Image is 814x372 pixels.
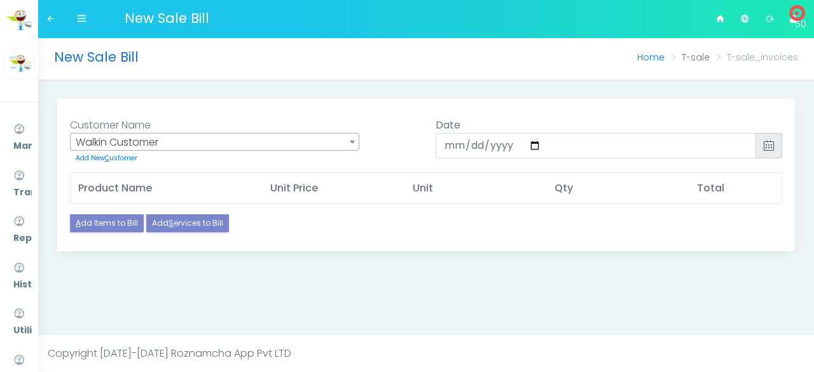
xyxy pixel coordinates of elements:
[54,48,353,67] h3: New Sale Bill
[70,133,359,151] span: Walkin Customer
[689,173,782,204] th: Total
[146,214,229,232] a: AddServices to Bill
[665,51,710,64] li: T-sale
[125,4,209,27] span: New Sale Bill
[70,118,151,132] lable: Customer Name
[76,217,81,228] u: A
[71,134,359,151] span: Walkin Customer
[263,173,405,204] th: Unit Price
[4,48,36,79] img: Logo
[436,118,460,133] label: Date
[795,11,799,15] span: 50
[169,217,174,228] u: S
[71,173,263,204] th: Product Name
[710,51,798,64] li: T-sale_invoices
[637,51,665,64] a: Home
[6,8,32,33] img: homepage
[70,214,144,232] a: Add Items to Bill
[547,173,689,204] th: Qty
[38,334,814,372] footer: Copyright [DATE]-[DATE] Roznamcha App Pvt LTD
[405,173,548,204] th: Unit
[105,153,109,163] u: C
[782,1,804,37] a: 50
[70,151,143,166] a: Add NewCustomer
